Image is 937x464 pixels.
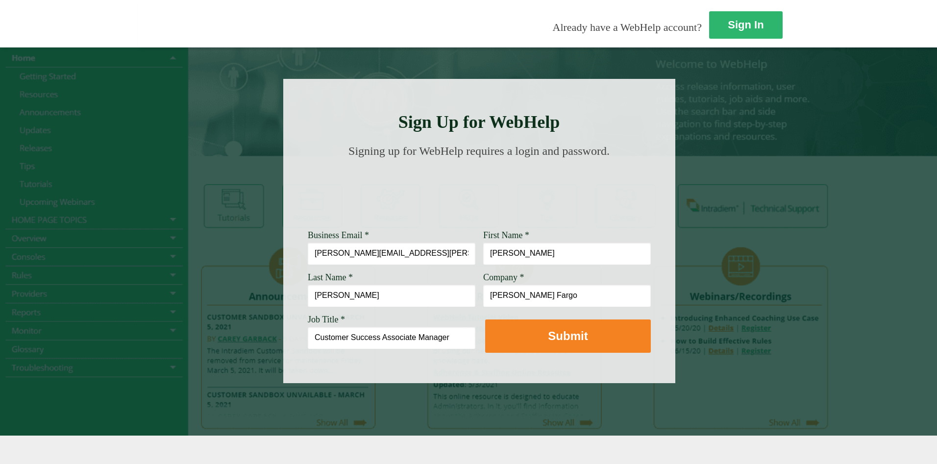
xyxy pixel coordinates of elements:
span: Signing up for WebHelp requires a login and password. [348,145,610,157]
span: First Name * [483,230,529,240]
img: Need Credentials? Sign up below. Have Credentials? Use the sign-in button. [314,168,645,217]
strong: Sign Up for WebHelp [398,112,560,132]
span: Business Email * [308,230,369,240]
span: Company * [483,272,524,282]
strong: Sign In [728,19,764,31]
button: Submit [485,319,651,353]
a: Sign In [709,11,783,39]
span: Last Name * [308,272,353,282]
span: Job Title * [308,315,345,324]
span: Already have a WebHelp account? [553,21,702,33]
strong: Submit [548,329,588,342]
